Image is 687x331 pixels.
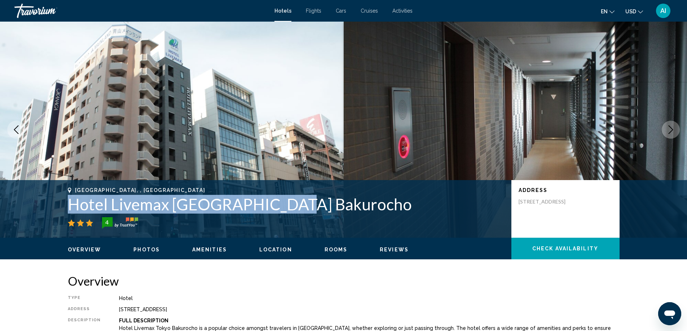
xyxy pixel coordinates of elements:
b: Full Description [119,318,168,323]
p: [STREET_ADDRESS] [519,198,576,205]
iframe: Button to launch messaging window [658,302,681,325]
div: Address [68,307,101,312]
button: Reviews [380,246,409,253]
div: 4 [100,218,114,227]
a: Cars [336,8,346,14]
div: [STREET_ADDRESS] [119,307,620,312]
button: Previous image [7,121,25,139]
button: Change language [601,6,615,17]
a: Flights [306,8,321,14]
img: trustyou-badge-hor.svg [102,217,138,229]
button: Rooms [325,246,348,253]
span: en [601,9,608,14]
h2: Overview [68,274,620,288]
button: Amenities [192,246,227,253]
span: [GEOGRAPHIC_DATA], , [GEOGRAPHIC_DATA] [75,187,206,193]
a: Travorium [14,4,267,18]
button: Change currency [625,6,643,17]
span: AI [660,7,666,14]
h1: Hotel Livemax [GEOGRAPHIC_DATA] Bakurocho [68,195,504,214]
button: Overview [68,246,101,253]
div: Hotel [119,295,620,301]
div: Type [68,295,101,301]
p: Address [519,187,612,193]
button: User Menu [654,3,673,18]
span: USD [625,9,636,14]
a: Cruises [361,8,378,14]
button: Next image [662,121,680,139]
button: Location [259,246,292,253]
a: Hotels [274,8,291,14]
button: Photos [133,246,160,253]
a: Activities [392,8,413,14]
span: Check Availability [532,246,598,252]
button: Check Availability [511,238,620,259]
